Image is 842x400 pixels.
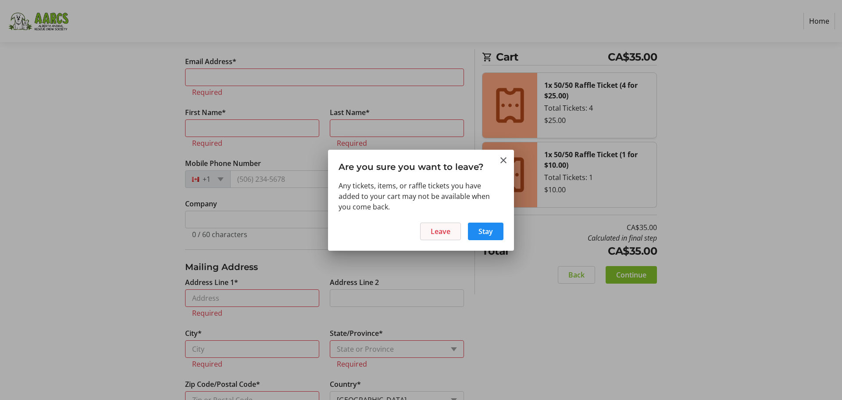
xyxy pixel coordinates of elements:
button: Leave [420,223,461,240]
h3: Are you sure you want to leave? [328,150,514,180]
button: Stay [468,223,503,240]
div: Any tickets, items, or raffle tickets you have added to your cart may not be available when you c... [339,180,503,212]
span: Stay [478,226,493,237]
span: Leave [431,226,450,237]
button: Close [498,155,509,166]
